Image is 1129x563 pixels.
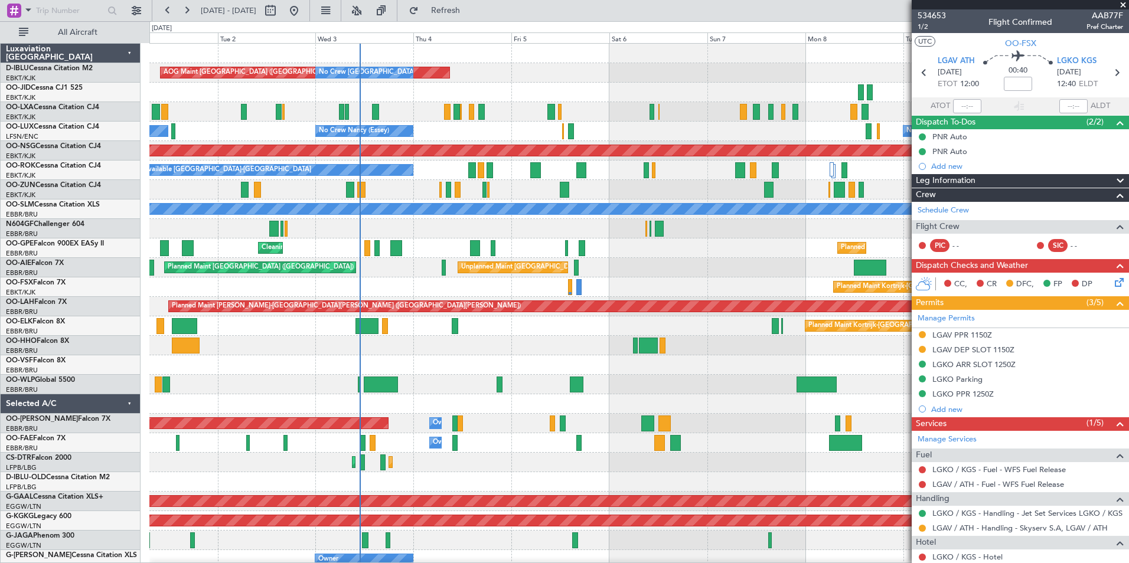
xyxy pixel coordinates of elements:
[932,552,1003,562] a: LGKO / KGS - Hotel
[938,78,957,90] span: ETOT
[932,132,967,142] div: PNR Auto
[837,278,974,296] div: Planned Maint Kortrijk-[GEOGRAPHIC_DATA]
[932,374,983,384] div: LGKO Parking
[164,64,368,81] div: AOG Maint [GEOGRAPHIC_DATA] ([GEOGRAPHIC_DATA] National)
[6,502,41,511] a: EGGW/LTN
[954,279,967,290] span: CC,
[511,32,609,43] div: Fri 5
[938,67,962,78] span: [DATE]
[906,122,977,140] div: No Crew Nancy (Essey)
[6,552,71,559] span: G-[PERSON_NAME]
[1057,55,1097,67] span: LGKO KGS
[461,258,683,276] div: Unplanned Maint [GEOGRAPHIC_DATA] ([GEOGRAPHIC_DATA] National)
[6,279,33,286] span: OO-FSX
[13,23,128,42] button: All Aircraft
[6,513,34,520] span: G-KGKG
[6,522,41,531] a: EGGW/LTN
[1091,100,1110,112] span: ALDT
[6,299,34,306] span: OO-LAH
[6,269,38,277] a: EBBR/BRU
[6,123,34,130] span: OO-LUX
[201,5,256,16] span: [DATE] - [DATE]
[6,415,110,423] a: OO-[PERSON_NAME]Falcon 7X
[6,493,103,500] a: G-GAALCessna Citation XLS+
[319,64,517,81] div: No Crew [GEOGRAPHIC_DATA] ([GEOGRAPHIC_DATA] National)
[6,279,66,286] a: OO-FSXFalcon 7X
[6,93,35,102] a: EBKT/KJK
[1005,37,1036,50] span: OO-FSX
[903,32,1001,43] div: Tue 9
[932,146,967,156] div: PNR Auto
[6,377,75,384] a: OO-WLPGlobal 5500
[918,313,975,325] a: Manage Permits
[6,318,65,325] a: OO-ELKFalcon 8X
[1071,240,1097,251] div: - -
[6,483,37,492] a: LFPB/LBG
[918,9,946,22] span: 534653
[168,258,354,276] div: Planned Maint [GEOGRAPHIC_DATA] ([GEOGRAPHIC_DATA])
[6,132,38,141] a: LFSN/ENC
[952,240,979,251] div: - -
[707,32,805,43] div: Sun 7
[6,513,71,520] a: G-KGKGLegacy 600
[6,260,31,267] span: OO-AIE
[31,28,125,37] span: All Aircraft
[6,435,66,442] a: OO-FAEFalcon 7X
[6,260,64,267] a: OO-AIEFalcon 7X
[6,221,84,228] a: N604GFChallenger 604
[916,188,936,202] span: Crew
[1086,9,1123,22] span: AAB77F
[6,444,38,453] a: EBBR/BRU
[918,434,977,446] a: Manage Services
[6,463,37,472] a: LFPB/LBG
[218,32,316,43] div: Tue 2
[6,454,71,461] a: CS-DTRFalcon 2000
[6,474,110,481] a: D-IBLU-OLDCessna Citation M2
[1086,296,1104,309] span: (3/5)
[319,122,389,140] div: No Crew Nancy (Essey)
[6,318,32,325] span: OO-ELK
[1082,279,1092,290] span: DP
[6,84,31,91] span: OO-JID
[6,84,83,91] a: OO-JIDCessna CJ1 525
[6,123,99,130] a: OO-LUXCessna Citation CJ4
[6,541,41,550] a: EGGW/LTN
[433,434,513,451] div: Owner Melsbroek Air Base
[6,240,34,247] span: OO-GPE
[1057,78,1076,90] span: 12:40
[932,345,1014,355] div: LGAV DEP SLOT 1150Z
[918,22,946,32] span: 1/2
[152,24,172,34] div: [DATE]
[932,464,1066,474] a: LGKO / KGS - Fuel - WFS Fuel Release
[6,104,99,111] a: OO-LXACessna Citation CJ4
[1086,22,1123,32] span: Pref Charter
[6,143,101,150] a: OO-NSGCessna Citation CJ4
[1079,78,1098,90] span: ELDT
[403,1,474,20] button: Refresh
[6,338,37,345] span: OO-HHO
[916,449,932,462] span: Fuel
[6,182,35,189] span: OO-ZUN
[6,357,33,364] span: OO-VSF
[315,32,413,43] div: Wed 3
[916,259,1028,273] span: Dispatch Checks and Weather
[1053,279,1062,290] span: FP
[6,104,34,111] span: OO-LXA
[1048,239,1068,252] div: SIC
[609,32,707,43] div: Sat 6
[988,16,1052,28] div: Flight Confirmed
[918,205,969,217] a: Schedule Crew
[932,359,1016,369] div: LGKO ARR SLOT 1250Z
[6,201,34,208] span: OO-SLM
[6,113,35,122] a: EBKT/KJK
[6,299,67,306] a: OO-LAHFalcon 7X
[930,239,949,252] div: PIC
[6,366,38,375] a: EBBR/BRU
[808,317,946,335] div: Planned Maint Kortrijk-[GEOGRAPHIC_DATA]
[392,453,452,471] div: Planned Maint Sofia
[6,240,104,247] a: OO-GPEFalcon 900EX EASy II
[120,32,218,43] div: Mon 1
[1086,417,1104,429] span: (1/5)
[172,297,521,315] div: Planned Maint [PERSON_NAME]-[GEOGRAPHIC_DATA][PERSON_NAME] ([GEOGRAPHIC_DATA][PERSON_NAME])
[6,346,38,355] a: EBBR/BRU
